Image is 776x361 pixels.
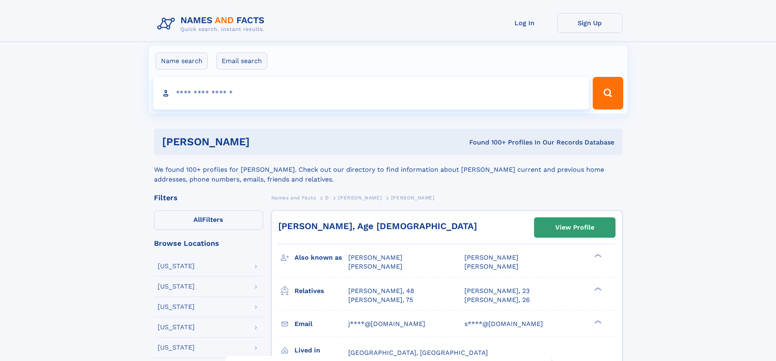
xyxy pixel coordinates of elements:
[325,193,329,203] a: D
[154,13,271,35] img: Logo Names and Facts
[464,254,519,261] span: [PERSON_NAME]
[295,251,348,265] h3: Also known as
[193,216,202,223] span: All
[154,240,263,247] div: Browse Locations
[216,53,267,70] label: Email search
[359,138,614,147] div: Found 100+ Profiles In Our Records Database
[158,304,195,310] div: [US_STATE]
[158,283,195,290] div: [US_STATE]
[592,319,602,324] div: ❯
[348,254,402,261] span: [PERSON_NAME]
[464,295,530,304] a: [PERSON_NAME], 26
[464,287,530,295] a: [PERSON_NAME], 23
[348,349,488,357] span: [GEOGRAPHIC_DATA], [GEOGRAPHIC_DATA]
[391,195,435,201] span: [PERSON_NAME]
[278,221,477,231] a: [PERSON_NAME], Age [DEMOGRAPHIC_DATA]
[534,218,615,237] a: View Profile
[154,194,263,201] div: Filters
[158,263,195,269] div: [US_STATE]
[592,286,602,291] div: ❯
[593,77,623,109] button: Search Button
[295,317,348,331] h3: Email
[338,195,382,201] span: [PERSON_NAME]
[295,284,348,298] h3: Relatives
[295,343,348,357] h3: Lived in
[156,53,208,70] label: Name search
[338,193,382,203] a: [PERSON_NAME]
[348,263,402,270] span: [PERSON_NAME]
[154,210,263,230] label: Filters
[557,13,622,33] a: Sign Up
[158,344,195,351] div: [US_STATE]
[158,324,195,330] div: [US_STATE]
[492,13,557,33] a: Log In
[271,193,316,203] a: Names and Facts
[592,253,602,258] div: ❯
[464,263,519,270] span: [PERSON_NAME]
[162,137,360,147] h1: [PERSON_NAME]
[348,295,413,304] a: [PERSON_NAME], 75
[153,77,589,109] input: search input
[154,155,622,184] div: We found 100+ profiles for [PERSON_NAME]. Check out our directory to find information about [PERS...
[555,218,594,237] div: View Profile
[325,195,329,201] span: D
[348,287,414,295] a: [PERSON_NAME], 48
